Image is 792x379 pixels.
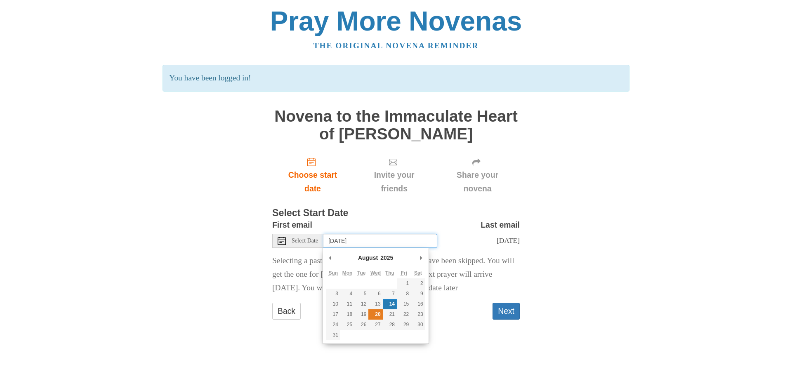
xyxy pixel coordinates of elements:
button: 15 [397,299,411,309]
a: The original novena reminder [313,41,479,50]
abbr: Wednesday [370,270,381,276]
div: Click "Next" to confirm your start date first. [353,151,435,200]
h3: Select Start Date [272,208,520,219]
a: Back [272,303,301,320]
a: Pray More Novenas [270,6,522,36]
button: 29 [397,320,411,330]
abbr: Saturday [414,270,422,276]
div: August [357,252,379,264]
button: 4 [340,289,354,299]
button: 17 [326,309,340,320]
button: 22 [397,309,411,320]
span: Invite your friends [361,168,427,195]
button: 24 [326,320,340,330]
button: Next [493,303,520,320]
input: Use the arrow keys to pick a date [323,234,437,248]
button: 25 [340,320,354,330]
a: Choose start date [272,151,353,200]
abbr: Friday [401,270,407,276]
p: You have been logged in! [163,65,629,92]
abbr: Monday [342,270,353,276]
button: 3 [326,289,340,299]
button: 9 [411,289,425,299]
h1: Novena to the Immaculate Heart of [PERSON_NAME] [272,108,520,143]
label: First email [272,218,312,232]
button: 27 [368,320,382,330]
div: 2025 [379,252,394,264]
button: 21 [383,309,397,320]
button: 23 [411,309,425,320]
button: 10 [326,299,340,309]
button: 30 [411,320,425,330]
div: Click "Next" to confirm your start date first. [435,151,520,200]
label: Last email [481,218,520,232]
span: Select Date [292,238,318,244]
abbr: Thursday [385,270,394,276]
button: 7 [383,289,397,299]
button: 1 [397,278,411,289]
button: 19 [354,309,368,320]
button: 31 [326,330,340,340]
button: 2 [411,278,425,289]
button: 18 [340,309,354,320]
button: 12 [354,299,368,309]
span: Share your novena [443,168,511,195]
button: 26 [354,320,368,330]
button: Previous Month [326,252,335,264]
abbr: Sunday [328,270,338,276]
button: 6 [368,289,382,299]
p: Selecting a past date means all the past prayers have been skipped. You will get the one for [DAT... [272,254,520,295]
button: 28 [383,320,397,330]
button: 5 [354,289,368,299]
button: 11 [340,299,354,309]
button: 16 [411,299,425,309]
button: 20 [368,309,382,320]
button: 8 [397,289,411,299]
button: 14 [383,299,397,309]
button: 13 [368,299,382,309]
span: [DATE] [497,236,520,245]
abbr: Tuesday [357,270,365,276]
button: Next Month [417,252,425,264]
span: Choose start date [280,168,345,195]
